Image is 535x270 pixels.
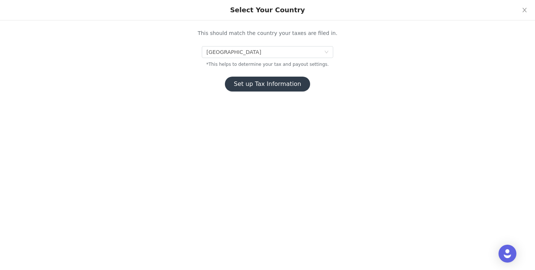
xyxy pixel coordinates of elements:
div: United States [206,46,261,58]
p: *This helps to determine your tax and payout settings. [147,61,389,68]
div: Select Your Country [230,6,305,14]
p: This should match the country your taxes are filed in. [147,29,389,37]
div: Open Intercom Messenger [499,245,516,263]
i: icon: down [324,50,329,55]
i: icon: close [522,7,528,13]
button: Set up Tax Information [225,77,310,91]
